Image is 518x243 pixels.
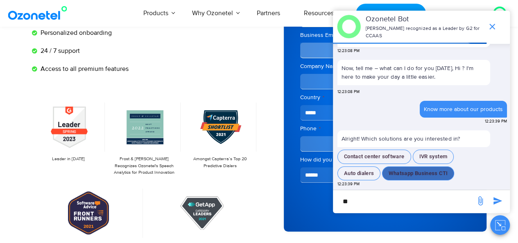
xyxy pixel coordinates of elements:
[424,105,503,114] div: Know more about our products
[337,130,490,147] p: Alright! Which solutions are you interested in?
[300,156,470,164] label: How did you hear about us?
[300,62,470,70] label: Company Name
[187,156,252,169] p: Amongst Capterra’s Top 20 Predictive Dialers
[356,4,426,23] a: Request a Demo
[337,150,411,164] button: Contact center software
[337,15,361,39] img: header
[413,150,454,164] button: IVR system
[366,14,483,25] p: Ozonetel Bot
[38,46,80,56] span: 24 / 7 support
[382,166,454,181] button: Whatsapp Business CTI
[300,93,470,102] label: Country
[337,89,360,95] span: 12:23:08 PM
[337,48,360,54] span: 12:23:08 PM
[300,125,470,133] label: Phone
[38,64,129,74] span: Access to all premium features
[472,193,489,209] span: send message
[490,215,510,235] button: Close chat
[36,156,101,163] p: Leader in [DATE]
[337,166,380,181] button: Auto dialers
[366,25,483,40] p: [PERSON_NAME] recognized as a Leader by G2 for CCAAS
[489,193,506,209] span: send message
[38,28,112,38] span: Personalized onboarding
[337,60,490,85] p: Now, tell me – what can I do for you [DATE], Hi ? I'm here to make your day a little easier.
[485,118,507,125] span: 12:23:39 PM
[337,181,360,187] span: 12:23:39 PM
[111,156,176,176] p: Frost & [PERSON_NAME] Recognizes Ozonetel's Speech Analytics for Product Innovation
[337,194,471,209] div: new-msg-input
[300,31,470,39] label: Business Email
[484,18,500,35] span: end chat or minimize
